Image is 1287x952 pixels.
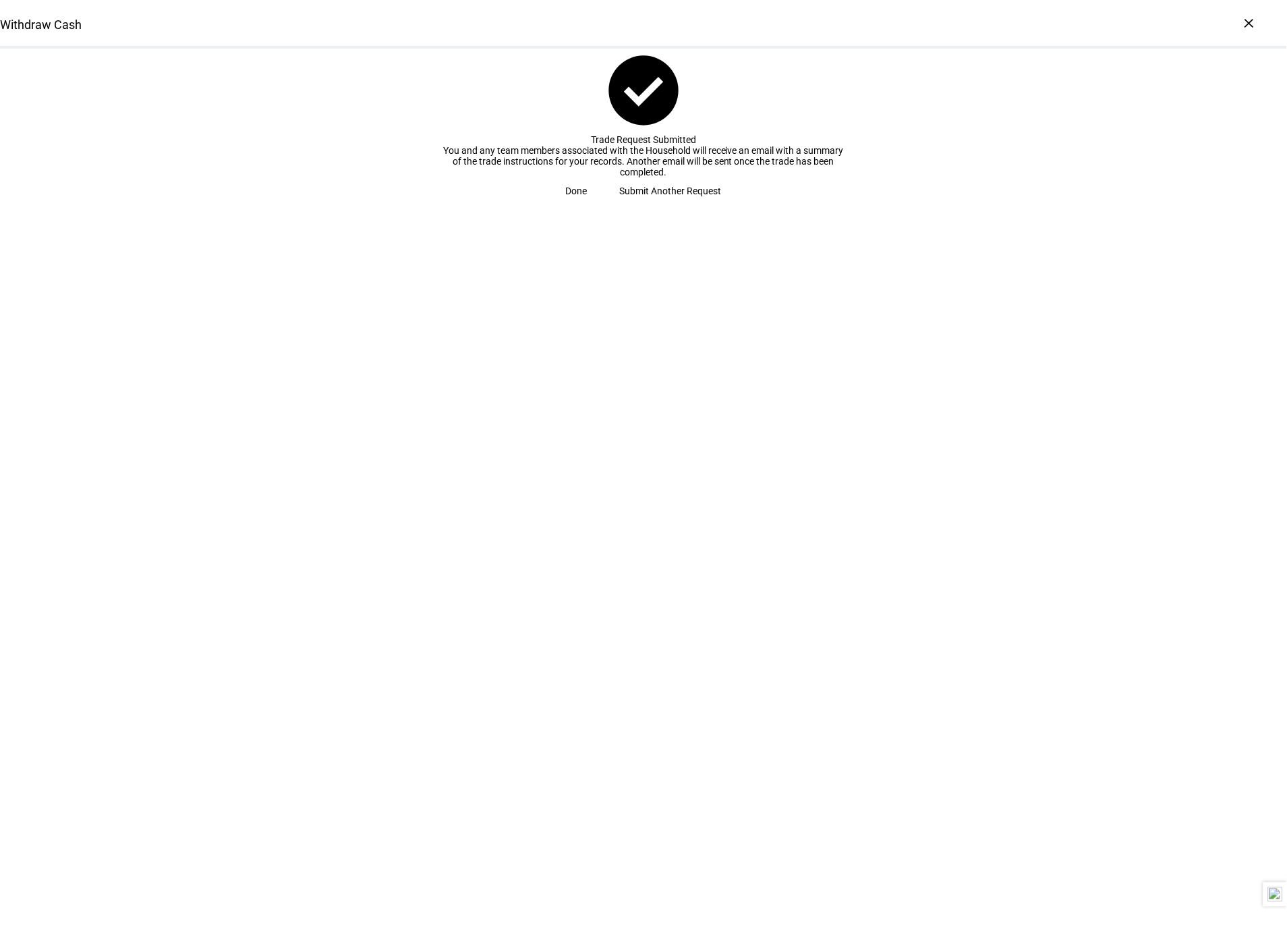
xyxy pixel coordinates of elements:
div: You and any team members associated with the Household will receive an email with a summary of th... [441,145,846,177]
span: Submit Another Request [620,177,722,204]
button: Done [550,177,604,204]
div: Trade Request Submitted [441,134,846,145]
button: Submit Another Request [604,177,738,204]
span: Done [566,177,588,204]
mat-icon: check_circle [602,49,685,132]
div: × [1238,12,1260,34]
